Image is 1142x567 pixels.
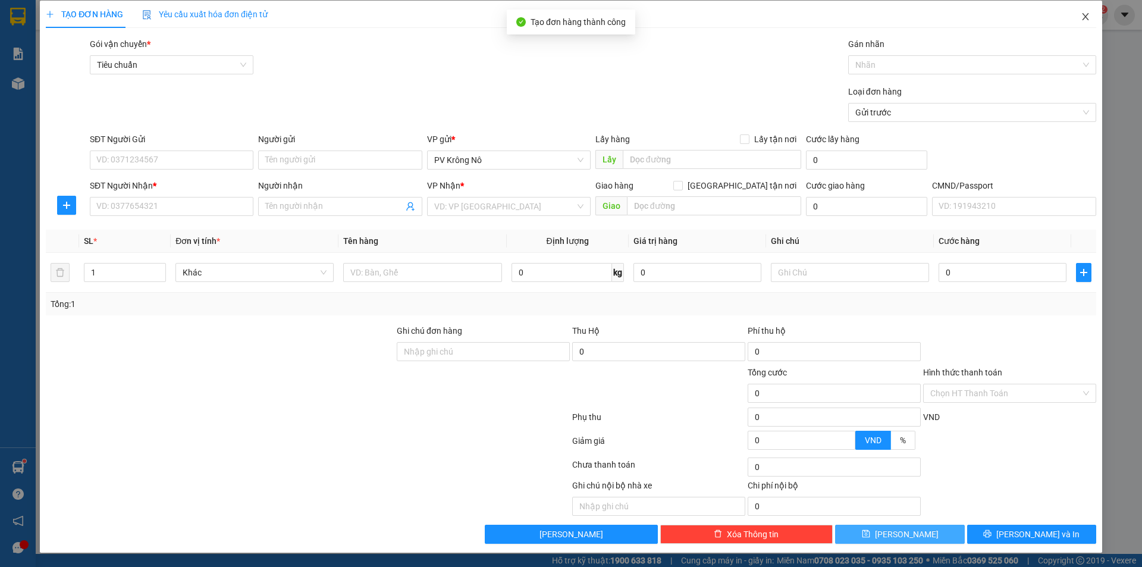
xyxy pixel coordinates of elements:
span: Cước hàng [939,236,980,246]
span: plus [58,201,76,210]
span: Nơi nhận: [91,83,110,100]
input: Dọc đường [623,150,801,169]
span: Tiêu chuẩn [97,56,246,74]
label: Gán nhãn [848,39,884,49]
span: printer [983,530,992,539]
button: plus [57,196,76,215]
span: plus [46,10,54,18]
div: Tổng: 1 [51,297,441,311]
span: Gói vận chuyển [90,39,150,49]
input: 0 [633,263,761,282]
strong: CÔNG TY TNHH [GEOGRAPHIC_DATA] 214 QL13 - P.26 - Q.BÌNH THẠNH - TP HCM 1900888606 [31,19,96,64]
label: Cước giao hàng [806,181,865,190]
span: check-circle [516,17,526,27]
span: Yêu cầu xuất hóa đơn điện tử [142,10,268,19]
strong: BIÊN NHẬN GỬI HÀNG HOÁ [41,71,138,80]
span: 13:45:26 [DATE] [113,54,168,62]
span: Gửi trước [855,104,1089,121]
span: Thu Hộ [572,326,600,336]
span: Định lượng [547,236,589,246]
span: VP 214 [120,86,139,93]
span: Giao [595,196,627,215]
span: user-add [406,202,415,211]
span: Lấy [595,150,623,169]
span: VND [865,436,881,445]
span: Lấy tận nơi [749,133,801,146]
div: Giảm giá [571,434,746,455]
img: logo [12,27,27,57]
span: close [1081,12,1090,21]
input: Nhập ghi chú [572,497,745,516]
div: Ghi chú nội bộ nhà xe [572,479,745,497]
div: Chi phí nội bộ [748,479,921,497]
label: Cước lấy hàng [806,134,859,144]
th: Ghi chú [766,230,934,253]
input: VD: Bàn, Ghế [343,263,501,282]
div: Người nhận [258,179,422,192]
span: TẠO ĐƠN HÀNG [46,10,123,19]
span: save [862,530,870,539]
span: Giá trị hàng [633,236,677,246]
span: SL [84,236,93,246]
button: Close [1069,1,1102,34]
input: Cước giao hàng [806,197,927,216]
span: [PERSON_NAME] và In [996,528,1080,541]
span: Tổng cước [748,368,787,377]
button: plus [1076,263,1091,282]
span: [PERSON_NAME] [539,528,603,541]
span: delete [714,530,722,539]
span: Tên hàng [343,236,378,246]
div: VP gửi [427,133,591,146]
label: Hình thức thanh toán [923,368,1002,377]
span: Lấy hàng [595,134,630,144]
input: Cước lấy hàng [806,151,927,170]
button: delete [51,263,70,282]
div: SĐT Người Gửi [90,133,253,146]
span: Khác [183,264,327,281]
div: Phí thu hộ [748,324,921,342]
span: Giao hàng [595,181,633,190]
span: PV Krông Nô [40,83,74,90]
span: kg [612,263,624,282]
input: Ghi Chú [771,263,929,282]
div: Phụ thu [571,411,746,431]
button: save[PERSON_NAME] [835,525,964,544]
div: CMND/Passport [932,179,1096,192]
span: VP Nhận [427,181,460,190]
button: printer[PERSON_NAME] và In [967,525,1096,544]
span: % [900,436,906,445]
div: SĐT Người Nhận [90,179,253,192]
button: deleteXóa Thông tin [660,525,833,544]
img: icon [142,10,152,20]
label: Loại đơn hàng [848,87,902,96]
span: VND [923,412,940,422]
div: Người gửi [258,133,422,146]
span: Xóa Thông tin [727,528,779,541]
button: [PERSON_NAME] [485,525,658,544]
span: plus [1077,268,1091,277]
span: Nơi gửi: [12,83,24,100]
label: Ghi chú đơn hàng [397,326,462,336]
input: Ghi chú đơn hàng [397,342,570,361]
span: [PERSON_NAME] [875,528,939,541]
span: Đơn vị tính [175,236,220,246]
span: [GEOGRAPHIC_DATA] tận nơi [683,179,801,192]
input: Dọc đường [627,196,801,215]
span: PV Krông Nô [434,151,583,169]
span: Tạo đơn hàng thành công [531,17,626,27]
span: KN08250512 [120,45,168,54]
div: Chưa thanh toán [571,458,746,479]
